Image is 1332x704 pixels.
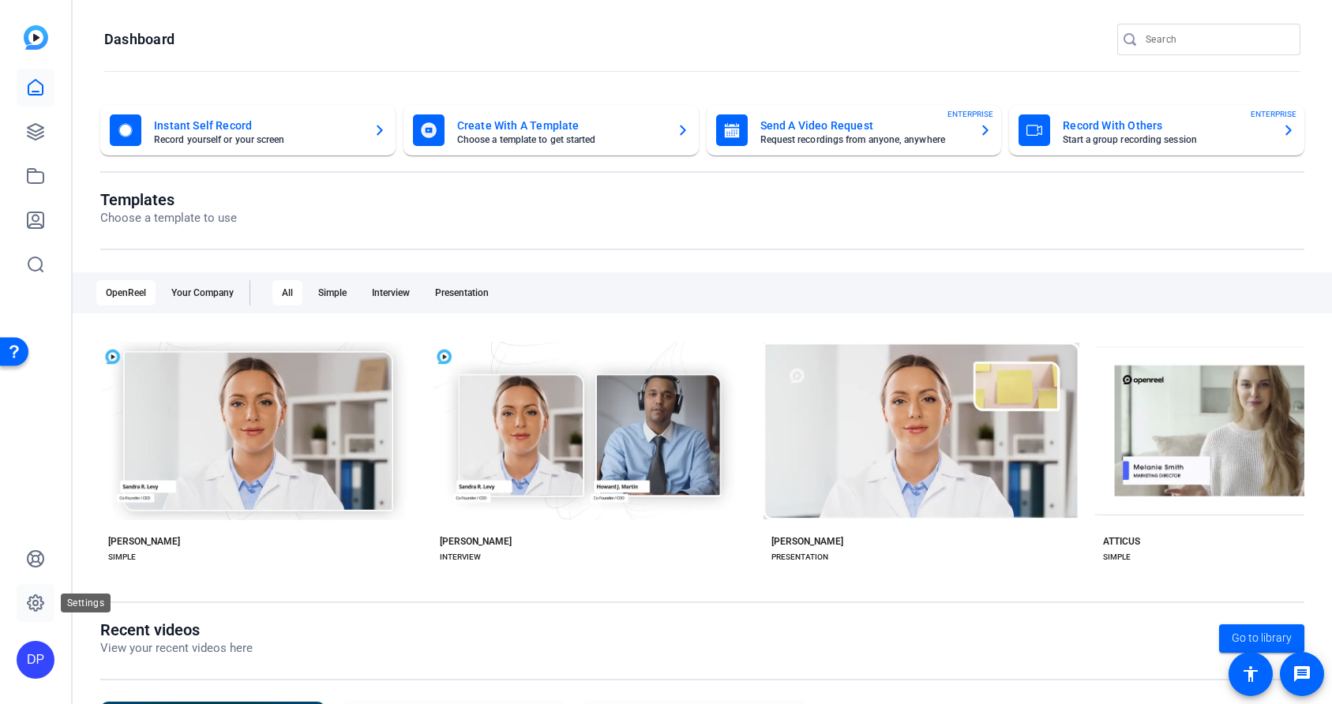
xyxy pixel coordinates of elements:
[309,280,356,305] div: Simple
[100,620,253,639] h1: Recent videos
[61,594,111,612] div: Settings
[457,135,664,144] mat-card-subtitle: Choose a template to get started
[1146,30,1288,49] input: Search
[403,105,699,155] button: Create With A TemplateChoose a template to get started
[272,280,302,305] div: All
[100,190,237,209] h1: Templates
[760,135,967,144] mat-card-subtitle: Request recordings from anyone, anywhere
[440,551,481,564] div: INTERVIEW
[440,535,512,548] div: [PERSON_NAME]
[104,30,174,49] h1: Dashboard
[426,280,498,305] div: Presentation
[1103,535,1140,548] div: ATTICUS
[108,535,180,548] div: [PERSON_NAME]
[707,105,1002,155] button: Send A Video RequestRequest recordings from anyone, anywhereENTERPRISE
[100,209,237,227] p: Choose a template to use
[1251,108,1296,120] span: ENTERPRISE
[108,551,136,564] div: SIMPLE
[947,108,993,120] span: ENTERPRISE
[771,551,828,564] div: PRESENTATION
[154,135,361,144] mat-card-subtitle: Record yourself or your screen
[1063,116,1270,135] mat-card-title: Record With Others
[162,280,243,305] div: Your Company
[100,105,396,155] button: Instant Self RecordRecord yourself or your screen
[17,641,54,679] div: DP
[100,639,253,657] p: View your recent videos here
[1293,665,1311,683] mat-icon: message
[1103,551,1131,564] div: SIMPLE
[24,25,48,50] img: blue-gradient.svg
[1241,665,1260,683] mat-icon: accessibility
[362,280,419,305] div: Interview
[1232,630,1292,646] span: Go to library
[771,535,843,548] div: [PERSON_NAME]
[1219,624,1304,653] a: Go to library
[96,280,156,305] div: OpenReel
[760,116,967,135] mat-card-title: Send A Video Request
[1063,135,1270,144] mat-card-subtitle: Start a group recording session
[1009,105,1304,155] button: Record With OthersStart a group recording sessionENTERPRISE
[154,116,361,135] mat-card-title: Instant Self Record
[457,116,664,135] mat-card-title: Create With A Template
